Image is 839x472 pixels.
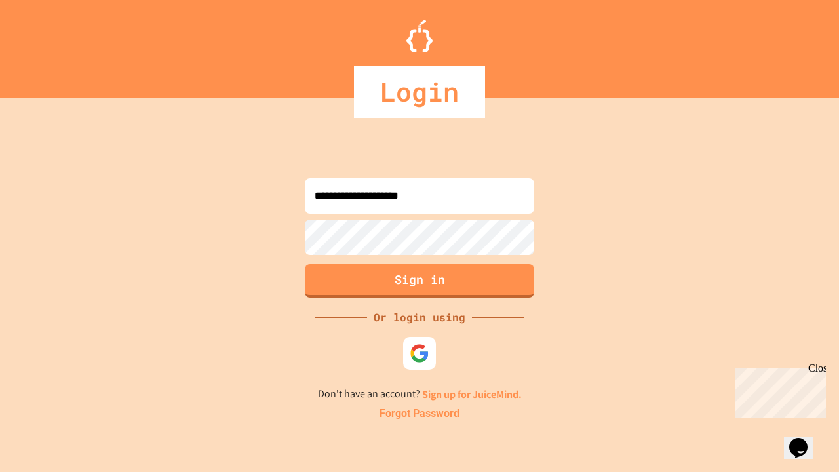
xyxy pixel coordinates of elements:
div: Or login using [367,309,472,325]
img: Logo.svg [406,20,433,52]
button: Sign in [305,264,534,298]
iframe: chat widget [784,420,826,459]
p: Don't have an account? [318,386,522,403]
a: Forgot Password [380,406,459,422]
div: Login [354,66,485,118]
iframe: chat widget [730,363,826,418]
div: Chat with us now!Close [5,5,90,83]
a: Sign up for JuiceMind. [422,387,522,401]
img: google-icon.svg [410,344,429,363]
